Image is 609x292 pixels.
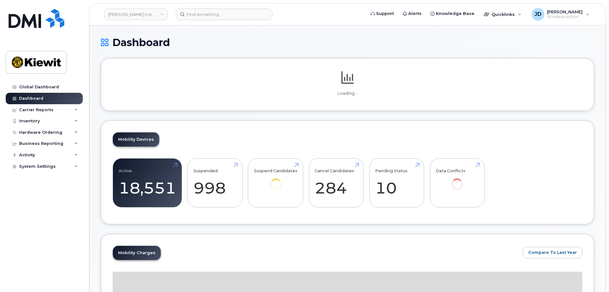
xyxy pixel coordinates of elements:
a: Mobility Charges [113,246,161,260]
span: Compare To Last Year [528,249,577,255]
a: Pending Status 10 [375,162,418,204]
a: Active 18,551 [119,162,176,204]
a: Mobility Devices [113,132,159,146]
a: Data Conflicts [436,162,479,199]
a: Suspended 998 [193,162,236,204]
p: Loading... [113,91,582,96]
h1: Dashboard [101,37,594,48]
button: Compare To Last Year [523,247,582,258]
a: Cancel Candidates 284 [315,162,358,204]
a: Suspend Candidates [254,162,297,199]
